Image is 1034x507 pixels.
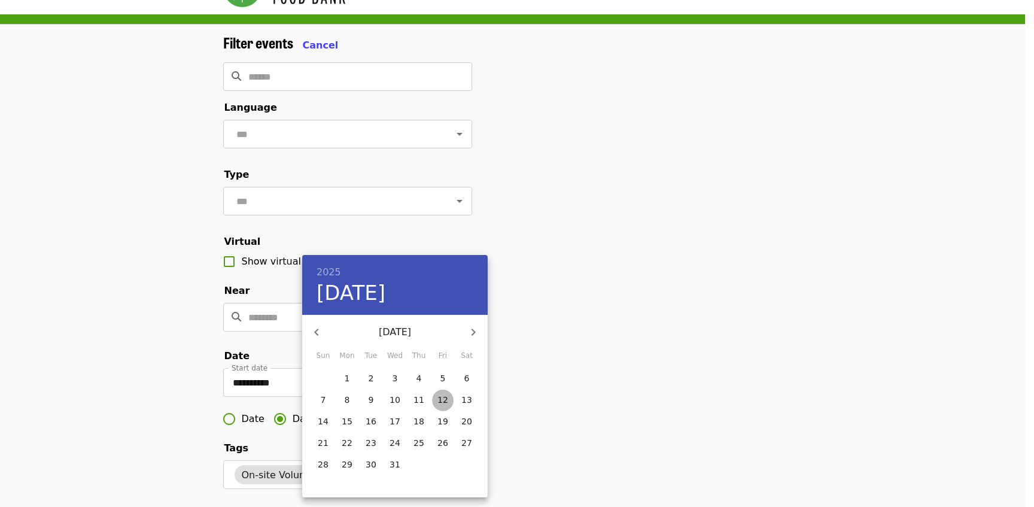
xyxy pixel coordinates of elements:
button: 8 [336,390,358,411]
button: 4 [408,368,430,390]
span: Thu [408,350,430,362]
p: 31 [390,459,400,470]
button: 3 [384,368,406,390]
p: 15 [342,415,352,427]
button: 14 [312,411,334,433]
p: 19 [437,415,448,427]
p: 10 [390,394,400,406]
button: 2 [360,368,382,390]
p: 4 [416,372,422,384]
button: 1 [336,368,358,390]
p: 30 [366,459,376,470]
button: 22 [336,433,358,454]
p: 2 [369,372,374,384]
p: 28 [318,459,329,470]
button: 19 [432,411,454,433]
button: 23 [360,433,382,454]
p: 14 [318,415,329,427]
p: 16 [366,415,376,427]
p: 23 [366,437,376,449]
p: 6 [464,372,470,384]
p: 9 [369,394,374,406]
p: 25 [413,437,424,449]
button: 15 [336,411,358,433]
p: 1 [345,372,350,384]
button: 11 [408,390,430,411]
button: 18 [408,411,430,433]
button: 24 [384,433,406,454]
button: 17 [384,411,406,433]
button: 6 [456,368,478,390]
span: Sat [456,350,478,362]
button: 5 [432,368,454,390]
p: 17 [390,415,400,427]
button: 12 [432,390,454,411]
span: Wed [384,350,406,362]
p: 20 [461,415,472,427]
button: 26 [432,433,454,454]
button: 20 [456,411,478,433]
button: 27 [456,433,478,454]
button: 30 [360,454,382,476]
p: 26 [437,437,448,449]
p: 24 [390,437,400,449]
p: [DATE] [331,325,459,339]
button: [DATE] [317,281,385,306]
p: 7 [321,394,326,406]
button: 21 [312,433,334,454]
p: 8 [345,394,350,406]
button: 13 [456,390,478,411]
span: Mon [336,350,358,362]
button: 7 [312,390,334,411]
p: 5 [440,372,446,384]
button: 16 [360,411,382,433]
button: 10 [384,390,406,411]
p: 11 [413,394,424,406]
p: 27 [461,437,472,449]
button: 28 [312,454,334,476]
button: 9 [360,390,382,411]
p: 13 [461,394,472,406]
span: Fri [432,350,454,362]
p: 29 [342,459,352,470]
p: 22 [342,437,352,449]
p: 21 [318,437,329,449]
button: 2025 [317,264,341,281]
p: 3 [393,372,398,384]
span: Tue [360,350,382,362]
button: 31 [384,454,406,476]
button: 29 [336,454,358,476]
span: Sun [312,350,334,362]
button: 25 [408,433,430,454]
p: 18 [413,415,424,427]
p: 12 [437,394,448,406]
